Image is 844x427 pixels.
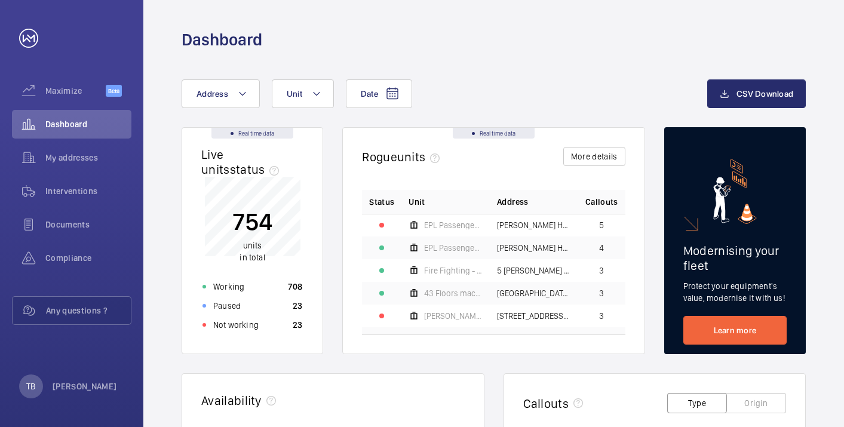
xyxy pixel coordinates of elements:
span: [PERSON_NAME] Platform Lift [424,312,483,320]
span: Callouts [585,196,618,208]
h2: Rogue [362,149,444,164]
span: [PERSON_NAME] House - [PERSON_NAME][GEOGRAPHIC_DATA] [497,244,571,252]
p: 708 [288,281,302,293]
span: CSV Download [736,89,793,99]
h2: Modernising your fleet [683,243,787,273]
button: Address [182,79,260,108]
span: Documents [45,219,131,231]
span: 3 [599,312,604,320]
button: Unit [272,79,334,108]
p: 23 [293,300,303,312]
button: Type [667,393,727,413]
p: Working [213,281,244,293]
span: 3 [599,266,604,275]
span: EPL Passenger Lift No 2 [424,244,483,252]
button: More details [563,147,625,166]
span: 5 [599,221,604,229]
span: Address [497,196,528,208]
span: Address [197,89,228,99]
span: Beta [106,85,122,97]
span: Compliance [45,252,131,264]
span: Maximize [45,85,106,97]
span: status [230,162,284,177]
p: Status [369,196,394,208]
div: Real time data [453,128,535,139]
span: Dashboard [45,118,131,130]
h1: Dashboard [182,29,262,51]
span: [STREET_ADDRESS][PERSON_NAME] - [PERSON_NAME][GEOGRAPHIC_DATA] [497,312,571,320]
span: 5 [PERSON_NAME] House - High Risk Building - [GEOGRAPHIC_DATA][PERSON_NAME] [497,266,571,275]
span: [PERSON_NAME] House - High Risk Building - [PERSON_NAME][GEOGRAPHIC_DATA] [497,221,571,229]
div: Real time data [211,128,293,139]
span: units [243,241,262,250]
span: Date [361,89,378,99]
span: Any questions ? [46,305,131,317]
p: 23 [293,319,303,331]
span: Unit [409,196,425,208]
p: 754 [232,207,272,236]
span: Fire Fighting - EPL Passenger Lift [424,266,483,275]
span: My addresses [45,152,131,164]
span: Unit [287,89,302,99]
span: 43 Floors machine room less middle lift [424,289,483,297]
span: EPL Passenger Lift No 1 [424,221,483,229]
h2: Availability [201,393,262,408]
button: Date [346,79,412,108]
img: marketing-card.svg [713,159,757,224]
p: Protect your equipment's value, modernise it with us! [683,280,787,304]
span: [GEOGRAPHIC_DATA] - [GEOGRAPHIC_DATA] [497,289,571,297]
span: 3 [599,289,604,297]
p: Not working [213,319,259,331]
span: Interventions [45,185,131,197]
p: Paused [213,300,241,312]
h2: Live units [201,147,284,177]
button: CSV Download [707,79,806,108]
span: units [397,149,445,164]
a: Learn more [683,316,787,345]
button: Origin [726,393,786,413]
p: TB [26,380,35,392]
p: in total [232,239,272,263]
span: 4 [599,244,604,252]
h2: Callouts [523,396,569,411]
p: [PERSON_NAME] [53,380,117,392]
